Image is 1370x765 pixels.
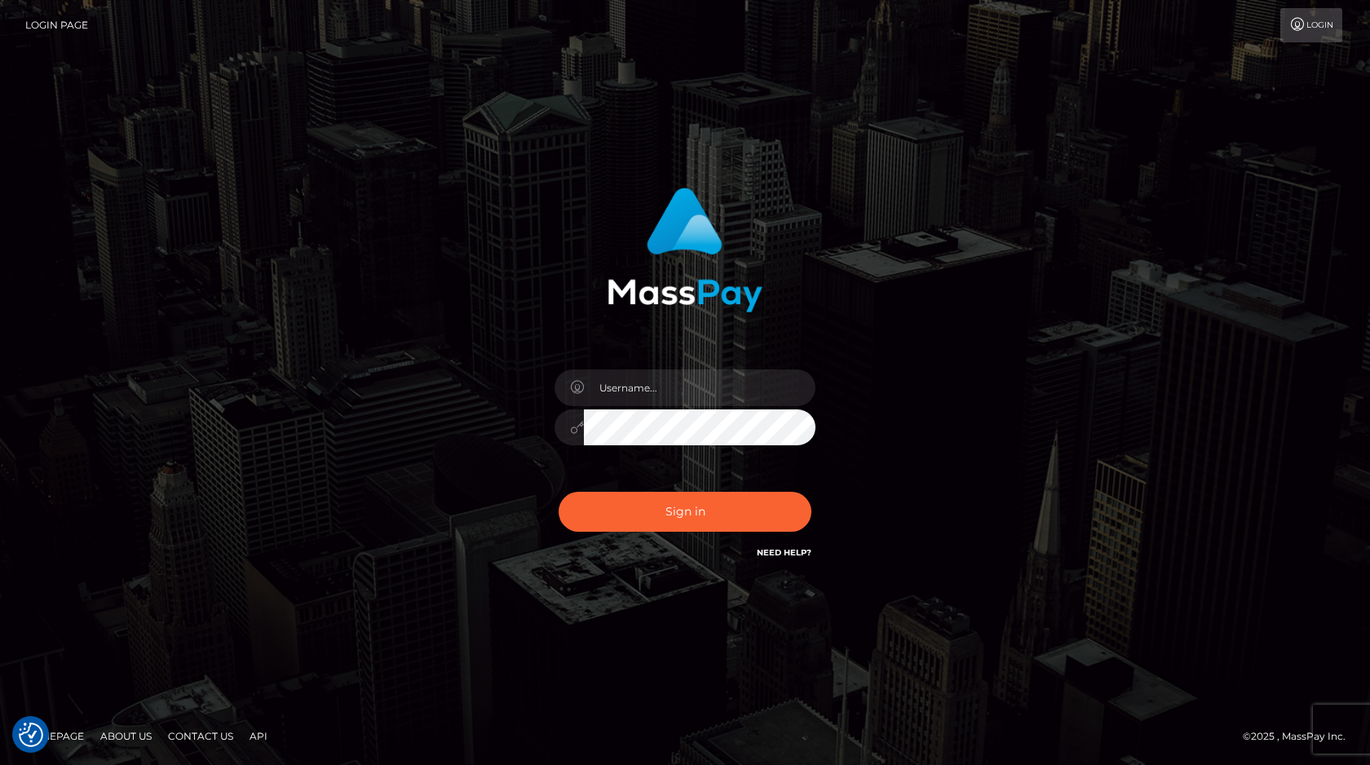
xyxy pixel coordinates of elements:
[18,723,91,749] a: Homepage
[243,723,274,749] a: API
[19,723,43,747] button: Consent Preferences
[584,369,815,406] input: Username...
[559,492,811,532] button: Sign in
[94,723,158,749] a: About Us
[1243,727,1358,745] div: © 2025 , MassPay Inc.
[161,723,240,749] a: Contact Us
[608,188,762,312] img: MassPay Login
[25,8,88,42] a: Login Page
[19,723,43,747] img: Revisit consent button
[757,547,811,558] a: Need Help?
[1280,8,1342,42] a: Login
